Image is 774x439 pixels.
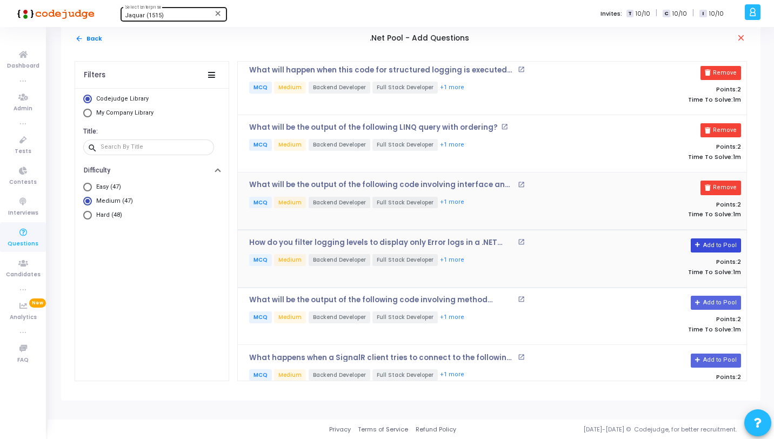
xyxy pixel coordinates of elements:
span: Hard (48) [92,211,122,220]
p: What will be the output of the following LINQ query with ordering? [249,123,498,132]
button: +1 more [439,255,465,265]
h6: Difficulty [84,167,110,175]
span: Backend Developer [309,311,370,323]
span: New [29,298,46,308]
span: 1m [733,211,741,218]
button: Remove [700,181,741,195]
span: Contests [9,178,37,187]
button: +1 more [439,140,465,150]
p: Points: [584,143,741,150]
span: 2 [737,315,741,323]
span: Backend Developer [309,254,370,266]
span: Tests [15,147,31,156]
p: Time To Solve: [584,326,741,333]
span: Medium [274,139,306,151]
span: Backend Developer [309,139,370,151]
span: Easy (47) [92,183,121,192]
mat-icon: open_in_new [501,123,508,130]
span: 2 [737,373,741,381]
p: Points: [584,86,741,93]
span: 1m [733,326,741,333]
span: I [699,10,706,18]
span: Backend Developer [309,369,370,381]
span: Full Stack Developer [372,311,438,323]
span: Full Stack Developer [372,254,438,266]
span: MCQ [249,311,272,323]
mat-icon: open_in_new [518,354,525,361]
a: Refund Policy [416,425,456,434]
span: FAQ [17,356,29,365]
span: 1m [733,269,741,276]
mat-radio-group: Select Library [83,95,221,120]
span: 10/10 [672,9,687,18]
span: MCQ [249,139,272,151]
span: Full Stack Developer [372,197,438,209]
img: logo [14,3,95,24]
p: Points: [584,316,741,323]
p: Points: [584,258,741,265]
span: 10/10 [636,9,650,18]
mat-icon: open_in_new [518,238,525,245]
a: Privacy [329,425,351,434]
button: +1 more [439,83,465,93]
span: Medium (47) [92,197,133,206]
mat-icon: Clear [214,9,223,18]
span: 1m [733,154,741,161]
span: Medium [274,82,306,94]
span: C [663,10,670,18]
span: 10/10 [709,9,724,18]
span: 2 [737,257,741,266]
h5: .Net Pool - Add Questions [370,34,469,43]
button: +1 more [439,312,465,323]
span: MCQ [249,82,272,94]
p: What happens when a SignalR client tries to connect to the following hub with an invalid access t... [249,354,515,362]
button: Add to Pool [691,296,741,310]
mat-icon: arrow_back [75,35,83,43]
span: Dashboard [7,62,39,71]
span: Medium [274,311,306,323]
span: | [692,8,694,19]
span: Jaquar (1515) [125,12,164,19]
span: Full Stack Developer [372,82,438,94]
span: MCQ [249,369,272,381]
button: Back [75,34,103,44]
span: Medium [274,197,306,209]
p: Time To Solve: [584,269,741,276]
button: Difficulty [75,162,229,178]
span: Questions [8,240,38,249]
p: Time To Solve: [584,154,741,161]
a: Terms of Service [358,425,408,434]
p: What will be the output of the following code involving interface and implementation? [249,181,515,189]
mat-icon: close [736,33,747,44]
input: Search By Title [101,144,210,150]
div: Filters [84,71,105,79]
p: What will be the output of the following code involving method overriding and base class method c... [249,296,515,304]
span: Medium [274,254,306,266]
span: T [626,10,633,18]
mat-icon: search [88,143,101,152]
p: Points: [584,374,741,381]
span: 2 [737,85,741,94]
button: Add to Pool [691,354,741,368]
p: Time To Solve: [584,96,741,103]
mat-icon: open_in_new [518,66,525,73]
mat-icon: open_in_new [518,181,525,188]
span: Full Stack Developer [372,139,438,151]
button: +1 more [439,370,465,380]
h6: Title: [83,128,218,136]
div: [DATE]-[DATE] © Codejudge, for better recruitment. [456,425,760,434]
span: 2 [737,142,741,151]
p: Time To Solve: [584,211,741,218]
span: 1m [733,96,741,103]
button: Add to Pool [691,238,741,252]
label: Invites: [600,9,622,18]
span: | [656,8,657,19]
span: Backend Developer [309,82,370,94]
span: MCQ [249,197,272,209]
span: Full Stack Developer [372,369,438,381]
span: My Company Library [96,109,154,116]
span: Interviews [8,209,38,218]
button: Remove [700,123,741,137]
p: What will happen when this code for structured logging is executed in a .NET microservice? [249,66,515,75]
p: How do you filter logging levels to display only Error logs in a .NET Core application? [249,238,515,247]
